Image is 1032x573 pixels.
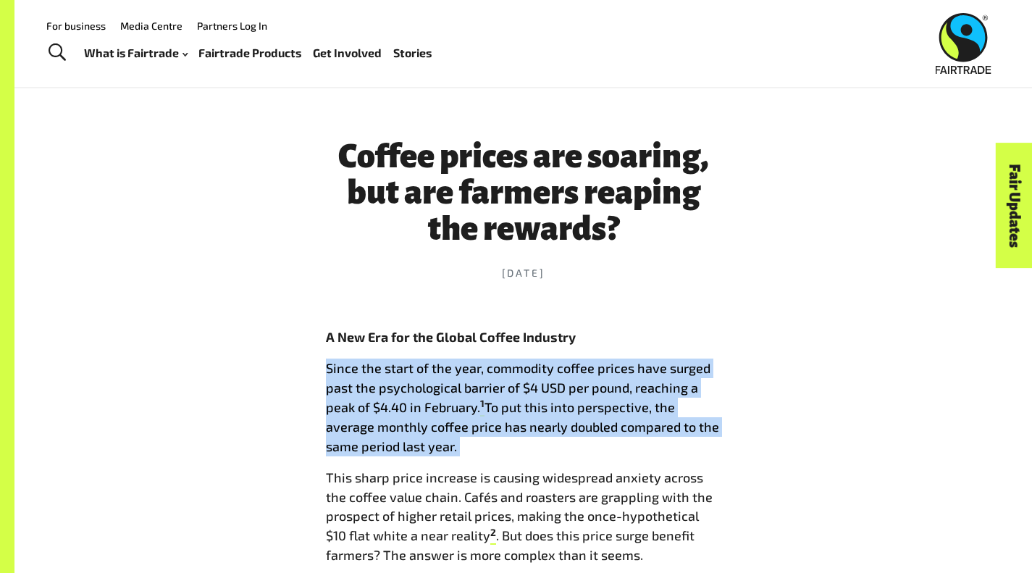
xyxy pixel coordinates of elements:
[480,398,484,409] sup: 1
[326,359,721,456] p: Since the start of the year, commodity coffee prices have surged past the psychological barrier o...
[84,43,188,64] a: What is Fairtrade
[326,139,721,248] h1: Coffee prices are soaring, but are farmers reaping the rewards?
[39,35,75,71] a: Toggle Search
[326,468,721,566] p: This sharp price increase is causing widespread anxiety across the coffee value chain. Cafés and ...
[490,527,496,545] a: 2
[46,20,106,32] a: For business
[326,329,576,345] strong: A New Era for the Global Coffee Industry
[313,43,382,64] a: Get Involved
[936,13,991,74] img: Fairtrade Australia New Zealand logo
[326,266,721,281] time: [DATE]
[198,43,301,64] a: Fairtrade Products
[490,527,496,538] sup: 2
[197,20,267,32] a: Partners Log In
[393,43,432,64] a: Stories
[120,20,183,32] a: Media Centre
[480,399,484,417] a: 1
